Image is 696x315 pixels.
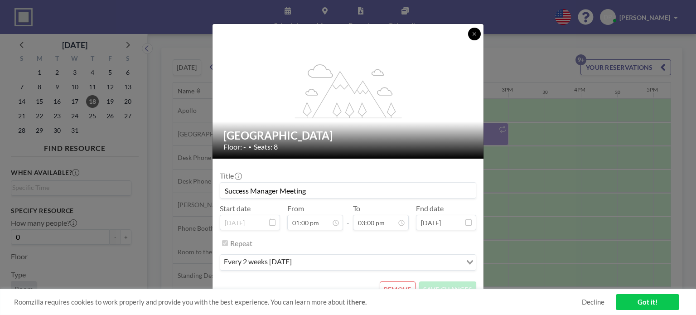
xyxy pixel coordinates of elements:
[248,144,251,150] span: •
[220,171,241,180] label: Title
[222,257,294,268] span: every 2 weeks [DATE]
[287,204,304,213] label: From
[295,63,402,118] g: flex-grow: 1.2;
[14,298,582,306] span: Roomzilla requires cookies to work properly and provide you with the best experience. You can lea...
[347,207,349,227] span: -
[223,142,246,151] span: Floor: -
[254,142,278,151] span: Seats: 8
[353,204,360,213] label: To
[419,281,476,297] button: SAVE CHANGES
[220,255,476,270] div: Search for option
[295,257,461,268] input: Search for option
[223,129,474,142] h2: [GEOGRAPHIC_DATA]
[380,281,416,297] button: REMOVE
[582,298,604,306] a: Decline
[616,294,679,310] a: Got it!
[220,183,476,198] input: (No title)
[220,204,251,213] label: Start date
[230,239,252,248] label: Repeat
[416,204,444,213] label: End date
[351,298,367,306] a: here.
